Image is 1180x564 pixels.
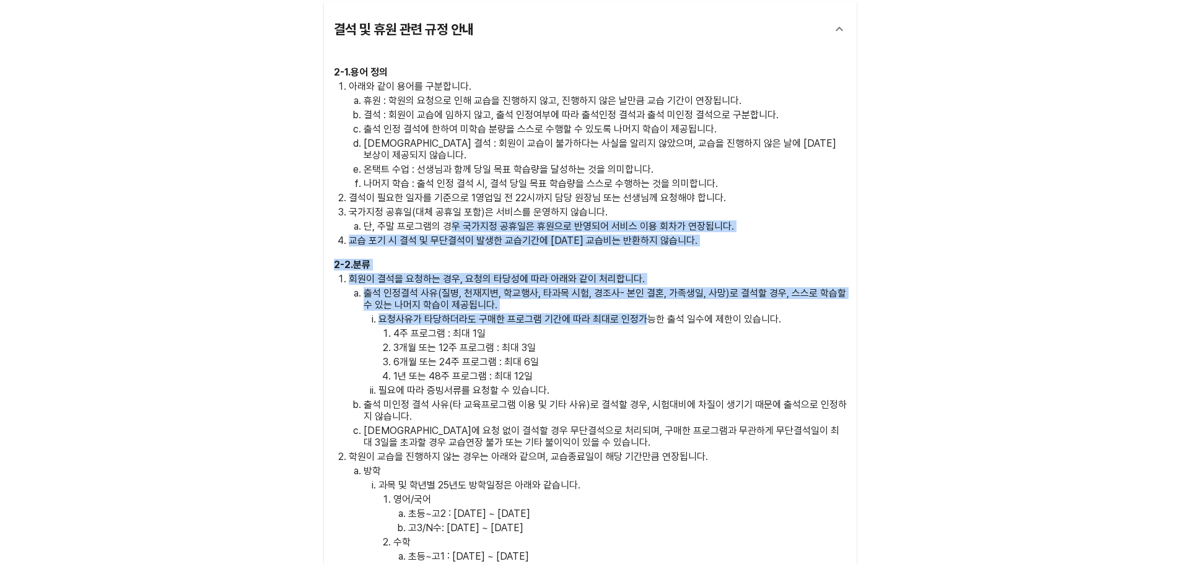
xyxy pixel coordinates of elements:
[393,536,847,548] p: 수학
[364,178,847,189] p: 나머지 학습 : 출석 인정 결석 시, 결석 당일 목표 학습량을 스스로 수행하는 것을 의미합니다.
[393,493,847,505] p: 영어/국어
[364,137,847,161] p: [DEMOGRAPHIC_DATA] 결석 : 회원이 교습이 불가하다는 사실을 알리지 않았으며, 교습을 진행하지 않은 날에 [DATE] 보상이 제공되지 않습니다.
[364,220,847,232] p: 단, 주말 프로그램의 경우 국가지정 공휴일은 휴원으로 반영되어 서비스 이용 회차가 연장됩니다.
[364,163,847,175] p: 온택트 수업 : 선생님과 함께 당일 목표 학습량을 달성하는 것을 의미합니다.
[364,123,847,135] p: 출석 인정 결석에 한하여 미학습 분량을 스스로 수행할 수 있도록 나머지 학습이 제공됩니다.
[393,328,847,339] p: 4주 프로그램 : 최대 1일
[349,235,847,246] p: 교습 포기 시 결석 및 무단결석이 발생한 교습기간에 [DATE] 교습비는 반환하지 않습니다.
[378,313,847,325] p: 요청사유가 타당하더라도 구매한 프로그램 기간에 따라 최대로 인정가능한 출석 일수에 제한이 있습니다.
[364,425,847,448] p: [DEMOGRAPHIC_DATA]에 요청 없이 결석할 경우 무단결석으로 처리되며, 구매한 프로그램과 무관하게 무단결석일이 최대 3일을 초과할 경우 교습연장 불가 또는 기타 불...
[324,2,857,56] div: 결석 및 휴원 관련 규정 안내
[378,384,847,396] p: 필요에 따라 증빙서류를 요청할 수 있습니다.
[349,80,847,92] p: 아래와 같이 용어를 구분합니다.
[408,522,847,534] p: 고3/N수: [DATE] ~ [DATE]
[349,192,847,204] p: 결석이 필요한 일자를 기준으로 1영업일 전 22시까지 담당 원장님 또는 선생님께 요청해야 합니다.
[364,399,847,422] p: 출석 미인정 결석 사유(타 교육프로그램 이용 및 기타 사유)로 결석할 경우, 시험대비에 차질이 생기기 때문에 출석으로 인정하지 않습니다.
[334,66,847,78] h3: 2 - 1 . 용어 정의
[364,287,847,311] p: 출석 인정결석 사유(질병, 천재지변, 학교행사, 타과목 시험, 경조사- 본인 결혼, 가족생일, 사망)로 결석할 경우, 스스로 학습할 수 있는 나머지 학습이 제공됩니다.
[349,451,847,462] p: 학원이 교습을 진행하지 않는 경우는 아래와 같으며, 교습종료일이 해당 기간만큼 연장됩니다.
[349,206,847,218] p: 국가지정 공휴일(대체 공휴일 포함)은 서비스를 운영하지 않습니다.
[393,370,847,382] p: 1년 또는 48주 프로그램 : 최대 12일
[364,109,847,121] p: 결석 : 회원이 교습에 임하지 않고, 출석 인정여부에 따라 출석인정 결석과 출석 미인정 결석으로 구분합니다.
[393,356,847,368] p: 6개월 또는 24주 프로그램 : 최대 6일
[378,479,847,491] p: 과목 및 학년별 25년도 방학일정은 아래와 같습니다.
[408,508,847,519] p: 초등~고2 : [DATE] ~ [DATE]
[364,95,847,106] p: 휴원 : 학원의 요청으로 인해 교습을 진행하지 않고, 진행하지 않은 날만큼 교습 기간이 연장됩니다.
[349,273,847,285] p: 회원이 결석을 요청하는 경우, 요청의 타당성에 따라 아래와 같이 처리합니다.
[408,550,847,562] p: 초등~고1 : [DATE] ~ [DATE]
[334,259,847,271] h3: 2 - 2 . 분류
[334,14,824,44] div: 결석 및 휴원 관련 규정 안내
[393,342,847,354] p: 3개월 또는 12주 프로그램 : 최대 3일
[364,465,847,477] p: 방학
